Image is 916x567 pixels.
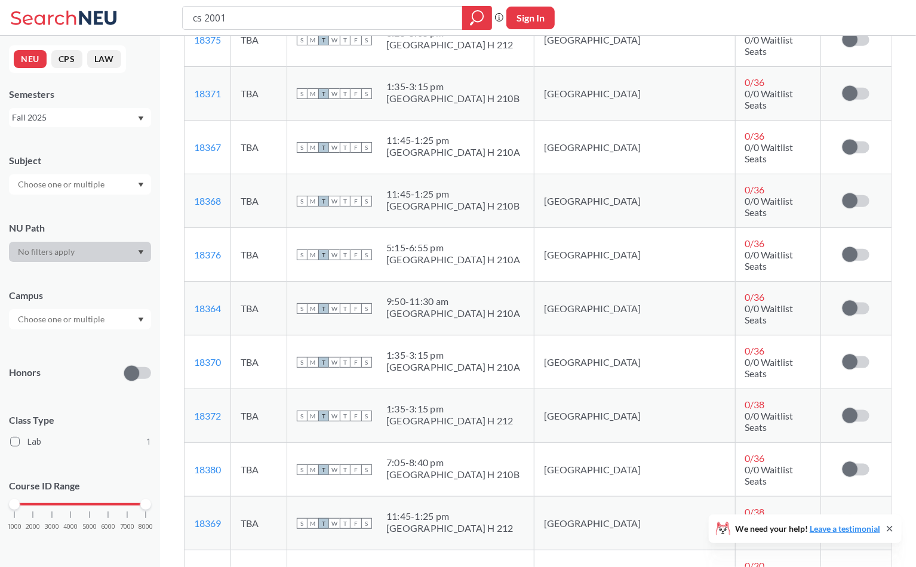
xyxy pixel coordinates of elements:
span: S [297,88,308,99]
span: Class Type [9,414,151,427]
input: Class, professor, course number, "phrase" [192,8,454,28]
span: 0 / 36 [745,452,765,464]
span: F [351,88,361,99]
span: 3000 [45,523,59,530]
span: T [318,464,329,475]
td: [GEOGRAPHIC_DATA] [534,335,735,389]
span: S [297,303,308,314]
span: 0/0 Waitlist Seats [745,195,794,218]
td: [GEOGRAPHIC_DATA] [534,389,735,443]
span: 5000 [82,523,97,530]
label: Lab [10,434,151,449]
span: 0/0 Waitlist Seats [745,356,794,379]
span: W [329,196,340,207]
span: W [329,518,340,529]
svg: Dropdown arrow [138,183,144,187]
span: S [297,196,308,207]
span: T [340,88,351,99]
span: S [361,518,372,529]
span: 6000 [101,523,115,530]
div: [GEOGRAPHIC_DATA] H 212 [386,39,514,51]
div: 11:45 - 1:25 pm [386,188,520,200]
span: M [308,35,318,45]
span: M [308,249,318,260]
span: W [329,303,340,314]
span: M [308,357,318,368]
span: F [351,464,361,475]
span: T [340,35,351,45]
div: [GEOGRAPHIC_DATA] H 210B [386,93,520,104]
span: T [340,196,351,207]
span: M [308,142,318,153]
span: T [318,518,329,529]
svg: Dropdown arrow [138,318,144,322]
a: 18369 [194,517,221,529]
svg: Dropdown arrow [138,250,144,255]
span: 0 / 36 [745,130,765,141]
div: Campus [9,289,151,302]
input: Choose one or multiple [12,312,112,326]
span: T [318,88,329,99]
td: [GEOGRAPHIC_DATA] [534,228,735,282]
span: S [361,357,372,368]
div: 1:35 - 3:15 pm [386,349,520,361]
span: S [297,357,308,368]
span: W [329,411,340,421]
td: [GEOGRAPHIC_DATA] [534,13,735,67]
span: S [297,249,308,260]
div: Fall 2025 [12,111,137,124]
div: [GEOGRAPHIC_DATA] H 210B [386,200,520,212]
a: 18372 [194,410,221,421]
div: magnifying glass [462,6,492,30]
span: S [297,464,308,475]
a: 18375 [194,34,221,45]
div: 7:05 - 8:40 pm [386,457,520,469]
td: TBA [231,282,287,335]
div: Semesters [9,88,151,101]
span: W [329,249,340,260]
svg: magnifying glass [470,10,484,26]
span: F [351,35,361,45]
button: CPS [51,50,82,68]
div: 11:45 - 1:25 pm [386,134,520,146]
span: W [329,88,340,99]
div: [GEOGRAPHIC_DATA] H 210B [386,469,520,480]
span: S [361,88,372,99]
td: TBA [231,497,287,550]
a: 18376 [194,249,221,260]
span: T [340,411,351,421]
span: W [329,464,340,475]
span: W [329,35,340,45]
span: W [329,357,340,368]
a: 18371 [194,88,221,99]
td: TBA [231,121,287,174]
div: [GEOGRAPHIC_DATA] H 212 [386,415,514,427]
span: 8000 [139,523,153,530]
span: T [318,142,329,153]
span: We need your help! [735,525,880,533]
div: [GEOGRAPHIC_DATA] H 210A [386,361,520,373]
span: 0/0 Waitlist Seats [745,141,794,164]
div: 1:35 - 3:15 pm [386,403,514,415]
span: S [361,249,372,260]
div: [GEOGRAPHIC_DATA] H 210A [386,254,520,266]
span: M [308,196,318,207]
span: T [318,357,329,368]
span: M [308,303,318,314]
span: 0/0 Waitlist Seats [745,464,794,486]
span: 0/0 Waitlist Seats [745,410,794,433]
span: S [297,142,308,153]
button: Sign In [506,7,555,29]
span: F [351,249,361,260]
span: 0 / 38 [745,399,765,410]
div: [GEOGRAPHIC_DATA] H 210A [386,307,520,319]
div: Dropdown arrow [9,242,151,262]
td: [GEOGRAPHIC_DATA] [534,497,735,550]
a: Leave a testimonial [810,523,880,534]
span: S [361,411,372,421]
span: T [318,411,329,421]
span: F [351,142,361,153]
span: T [340,249,351,260]
button: NEU [14,50,47,68]
div: 1:35 - 3:15 pm [386,81,520,93]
